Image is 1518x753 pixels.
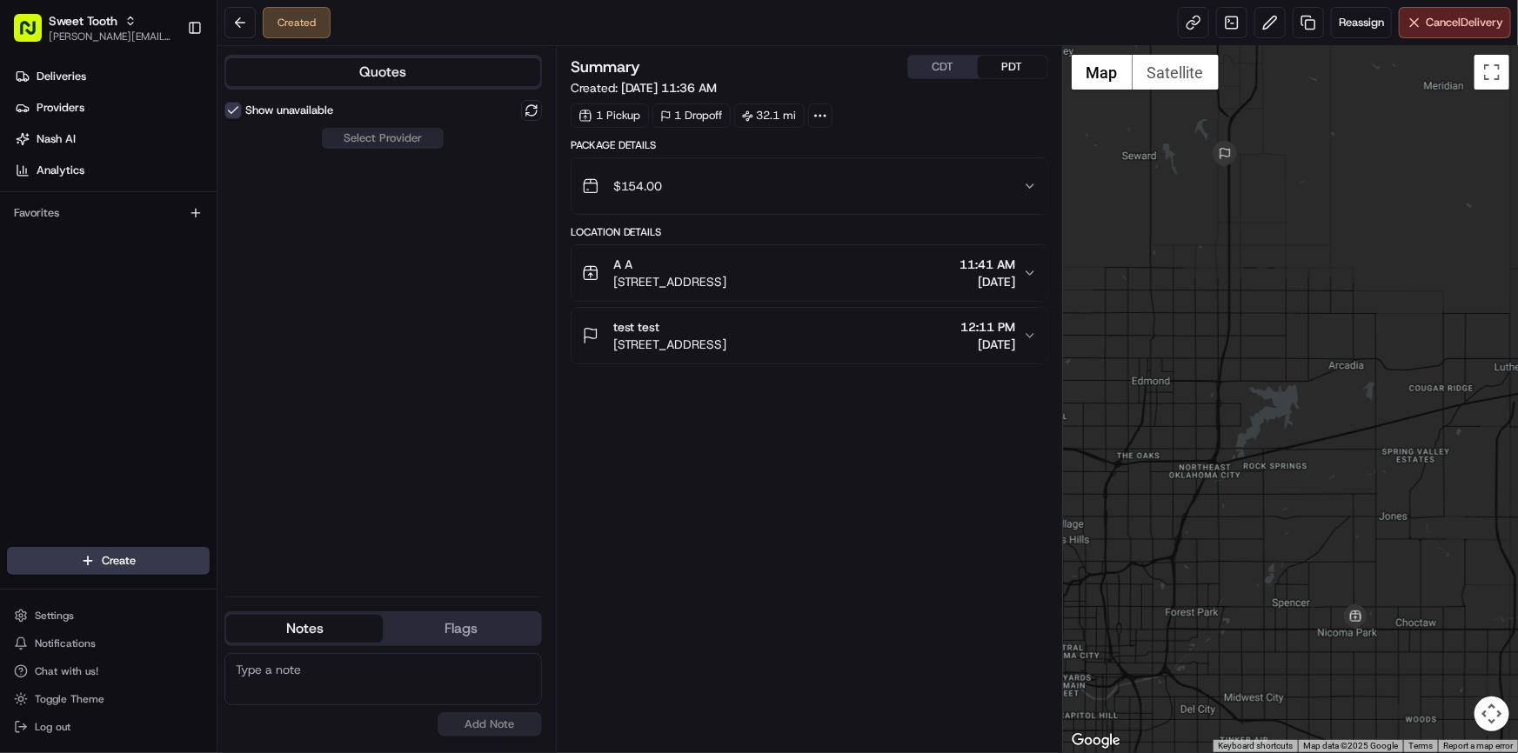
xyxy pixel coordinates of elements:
[17,226,117,240] div: Past conversations
[1331,7,1392,38] button: Reassign
[37,163,84,178] span: Analytics
[621,80,718,96] span: [DATE] 11:36 AM
[7,631,210,656] button: Notifications
[383,615,539,643] button: Flags
[1303,741,1398,750] span: Map data ©2025 Google
[49,12,117,30] button: Sweet Tooth
[961,318,1016,336] span: 12:11 PM
[147,390,161,404] div: 💻
[173,431,211,444] span: Pylon
[49,30,173,43] button: [PERSON_NAME][EMAIL_ADDRESS][DOMAIN_NAME]
[734,103,805,128] div: 32.1 mi
[960,273,1016,290] span: [DATE]
[78,166,285,183] div: Start new chat
[1339,15,1384,30] span: Reassign
[908,56,978,78] button: CDT
[17,253,45,281] img: Liam S.
[1426,15,1503,30] span: Cancel Delivery
[35,609,74,623] span: Settings
[7,547,210,575] button: Create
[1072,55,1133,90] button: Show street map
[10,382,140,413] a: 📗Knowledge Base
[154,270,190,283] span: [DATE]
[978,56,1047,78] button: PDT
[270,223,317,243] button: See all
[1408,741,1433,750] a: Terms
[17,166,49,197] img: 1736555255976-a54dd68f-1ca7-489b-9aae-adbdc363a1c4
[1133,55,1219,90] button: Show satellite imagery
[960,256,1016,273] span: 11:41 AM
[78,183,239,197] div: We're available if you need us!
[613,273,727,290] span: [STREET_ADDRESS]
[613,336,727,353] span: [STREET_ADDRESS]
[7,7,180,49] button: Sweet Tooth[PERSON_NAME][EMAIL_ADDRESS][DOMAIN_NAME]
[7,94,217,122] a: Providers
[7,603,210,628] button: Settings
[571,103,649,128] div: 1 Pickup
[35,389,133,406] span: Knowledge Base
[1067,730,1125,752] img: Google
[572,245,1047,301] button: A A[STREET_ADDRESS]11:41 AM[DATE]
[35,270,49,284] img: 1736555255976-a54dd68f-1ca7-489b-9aae-adbdc363a1c4
[7,125,217,153] a: Nash AI
[1218,740,1293,752] button: Keyboard shortcuts
[7,715,210,739] button: Log out
[144,270,150,283] span: •
[123,430,211,444] a: Powered byPylon
[572,158,1047,214] button: $154.00
[226,58,540,86] button: Quotes
[613,177,663,195] span: $154.00
[37,69,86,84] span: Deliveries
[17,390,31,404] div: 📗
[140,382,286,413] a: 💻API Documentation
[613,318,660,336] span: test test
[1475,696,1509,731] button: Map camera controls
[245,103,333,118] label: Show unavailable
[296,171,317,192] button: Start new chat
[164,389,279,406] span: API Documentation
[652,103,731,128] div: 1 Dropoff
[17,300,45,328] img: Liam S.
[7,687,210,711] button: Toggle Theme
[571,59,641,75] h3: Summary
[17,70,317,97] p: Welcome 👋
[7,659,210,683] button: Chat with us!
[17,17,52,52] img: Nash
[571,79,718,97] span: Created:
[35,664,98,678] span: Chat with us!
[7,63,217,90] a: Deliveries
[144,317,150,330] span: •
[1443,741,1513,750] a: Report a map error
[571,225,1048,239] div: Location Details
[35,317,49,331] img: 1736555255976-a54dd68f-1ca7-489b-9aae-adbdc363a1c4
[1399,7,1511,38] button: CancelDelivery
[7,157,217,184] a: Analytics
[35,692,104,706] span: Toggle Theme
[54,317,141,330] span: [PERSON_NAME]
[961,336,1016,353] span: [DATE]
[35,636,96,650] span: Notifications
[37,166,68,197] img: 5e9a9d7314ff4150bce227a61376b483.jpg
[37,100,84,116] span: Providers
[45,112,287,130] input: Clear
[1475,55,1509,90] button: Toggle fullscreen view
[613,256,632,273] span: A A
[7,199,210,227] div: Favorites
[37,131,76,147] span: Nash AI
[1067,730,1125,752] a: Open this area in Google Maps (opens a new window)
[572,308,1047,363] button: test test[STREET_ADDRESS]12:11 PM[DATE]
[54,270,141,283] span: [PERSON_NAME]
[571,138,1048,152] div: Package Details
[154,317,190,330] span: [DATE]
[102,553,136,569] span: Create
[35,720,70,734] span: Log out
[226,615,383,643] button: Notes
